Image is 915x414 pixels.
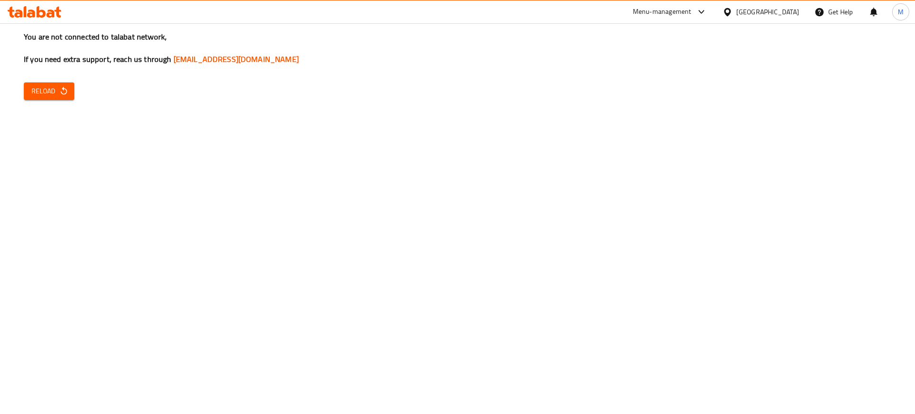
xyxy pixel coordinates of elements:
[633,6,691,18] div: Menu-management
[173,52,299,66] a: [EMAIL_ADDRESS][DOMAIN_NAME]
[24,31,891,65] h3: You are not connected to talabat network, If you need extra support, reach us through
[898,7,904,17] span: M
[31,85,67,97] span: Reload
[24,82,74,100] button: Reload
[736,7,799,17] div: [GEOGRAPHIC_DATA]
